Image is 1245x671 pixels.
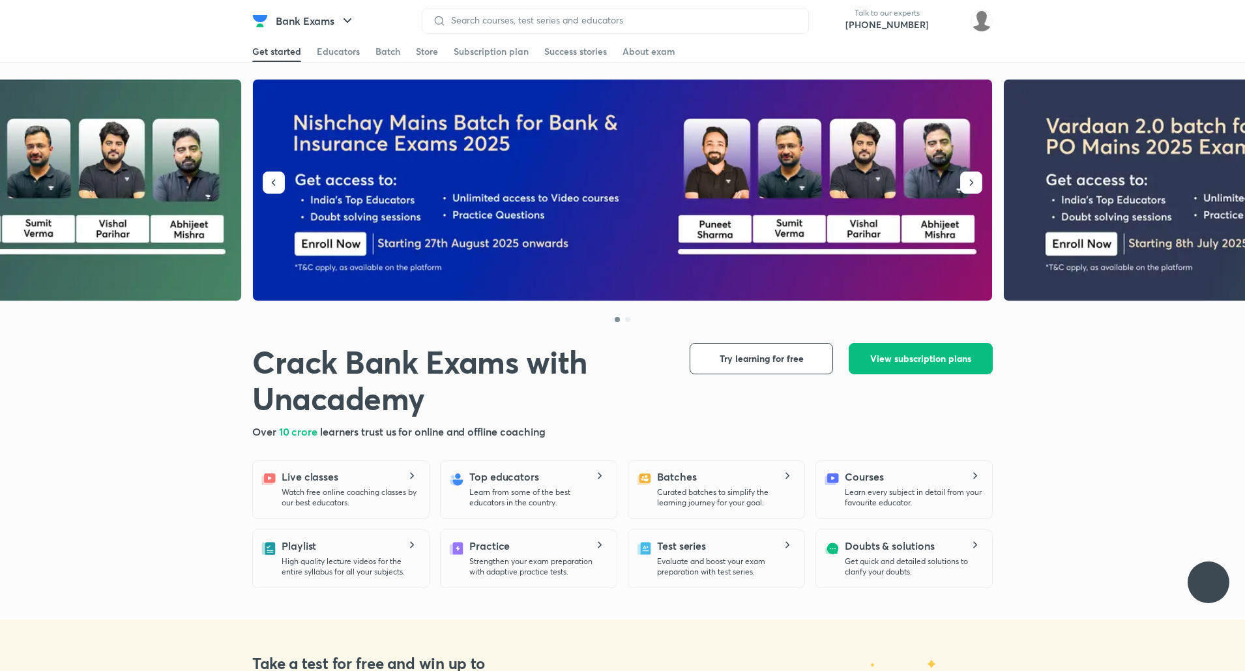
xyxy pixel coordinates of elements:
p: Evaluate and boost your exam preparation with test series. [657,556,794,577]
span: Over [252,425,279,438]
span: View subscription plans [870,352,971,365]
p: Curated batches to simplify the learning journey for your goal. [657,487,794,508]
img: call-us [819,8,845,34]
h5: Batches [657,469,696,485]
div: About exam [622,45,675,58]
div: Batch [375,45,400,58]
h5: Live classes [282,469,338,485]
h1: Crack Bank Exams with Unacademy [252,343,669,416]
img: Company Logo [252,13,268,29]
div: Educators [317,45,360,58]
a: Store [416,41,438,62]
a: Batch [375,41,400,62]
h5: Top educators [469,469,539,485]
button: View subscription plans [849,343,993,374]
a: Educators [317,41,360,62]
div: Subscription plan [454,45,529,58]
p: Get quick and detailed solutions to clarify your doubts. [845,556,982,577]
img: avatar [939,10,960,31]
p: Talk to our experts [845,8,929,18]
h5: Doubts & solutions [845,538,935,554]
span: Try learning for free [720,352,804,365]
p: Learn from some of the best educators in the country. [469,487,606,508]
h5: Playlist [282,538,316,554]
a: Get started [252,41,301,62]
span: 10 crore [279,425,320,438]
div: Store [416,45,438,58]
button: Bank Exams [268,8,363,34]
a: Subscription plan [454,41,529,62]
a: Success stories [544,41,607,62]
h5: Test series [657,538,706,554]
p: Watch free online coaching classes by our best educators. [282,487,418,508]
h5: Practice [469,538,510,554]
p: Strengthen your exam preparation with adaptive practice tests. [469,556,606,577]
p: High quality lecture videos for the entire syllabus for all your subjects. [282,556,418,577]
div: Get started [252,45,301,58]
p: Learn every subject in detail from your favourite educator. [845,487,982,508]
span: learners trust us for online and offline coaching [320,425,546,438]
h5: Courses [845,469,883,485]
img: Piyush Mishra [971,10,993,32]
img: ttu [1201,574,1216,590]
button: Try learning for free [690,343,833,374]
input: Search courses, test series and educators [446,15,798,25]
a: About exam [622,41,675,62]
a: [PHONE_NUMBER] [845,18,929,31]
div: Success stories [544,45,607,58]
